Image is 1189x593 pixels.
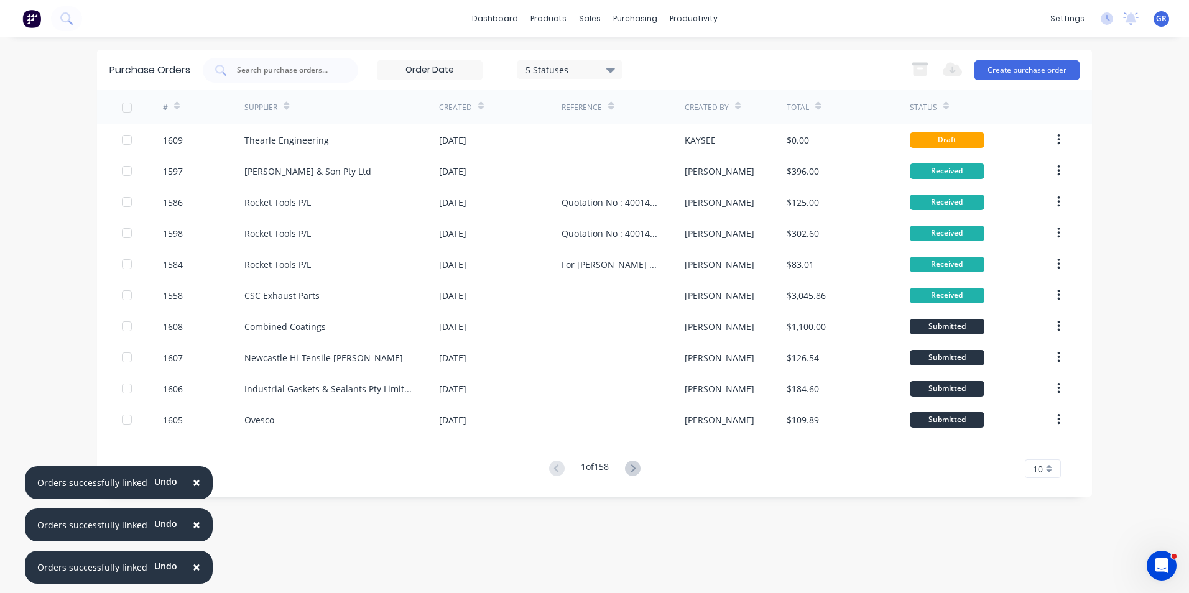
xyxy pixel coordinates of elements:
div: 1609 [163,134,183,147]
div: [DATE] [439,258,466,271]
div: 1606 [163,382,183,395]
div: Rocket Tools P/L [244,227,311,240]
span: × [193,474,200,491]
button: Undo [147,472,184,491]
span: × [193,516,200,533]
div: $3,045.86 [787,289,826,302]
div: [PERSON_NAME] [685,351,754,364]
div: 1586 [163,196,183,209]
div: [PERSON_NAME] [685,258,754,271]
div: [PERSON_NAME] & Son Pty Ltd [244,165,371,178]
span: GR [1156,13,1167,24]
div: Total [787,102,809,113]
div: 1584 [163,258,183,271]
div: Orders successfully linked [37,476,147,489]
div: Ovesco [244,413,274,426]
div: [DATE] [439,165,466,178]
div: Combined Coatings [244,320,326,333]
div: Submitted [910,412,984,428]
div: [DATE] [439,134,466,147]
div: [DATE] [439,227,466,240]
div: Thearle Engineering [244,134,329,147]
div: Submitted [910,350,984,365]
div: [PERSON_NAME] [685,382,754,395]
div: Industrial Gaskets & Sealants Pty Limited [244,382,414,395]
div: Reference [562,102,602,113]
div: $396.00 [787,165,819,178]
div: $125.00 [787,196,819,209]
div: [DATE] [439,351,466,364]
button: Create purchase order [974,60,1080,80]
div: Received [910,195,984,210]
div: sales [573,9,607,28]
button: Close [180,468,213,498]
div: [PERSON_NAME] [685,227,754,240]
div: [DATE] [439,196,466,209]
span: × [193,558,200,576]
div: Received [910,257,984,272]
div: $83.01 [787,258,814,271]
div: [PERSON_NAME] [685,320,754,333]
div: Submitted [910,319,984,334]
div: Created [439,102,472,113]
div: 1597 [163,165,183,178]
div: $1,100.00 [787,320,826,333]
div: purchasing [607,9,664,28]
img: Factory [22,9,41,28]
div: 1605 [163,413,183,426]
div: Created By [685,102,729,113]
div: Newcastle Hi-Tensile [PERSON_NAME] [244,351,403,364]
div: [DATE] [439,382,466,395]
input: Search purchase orders... [236,64,339,76]
div: $109.89 [787,413,819,426]
div: Supplier [244,102,277,113]
div: 1558 [163,289,183,302]
div: [PERSON_NAME] [685,413,754,426]
div: [DATE] [439,289,466,302]
div: settings [1044,9,1091,28]
div: [PERSON_NAME] [685,196,754,209]
div: Quotation No : 40014503 [562,227,659,240]
div: [DATE] [439,320,466,333]
button: Close [180,553,213,582]
div: [PERSON_NAME] [685,289,754,302]
div: Quotation No : 40014480 [562,196,659,209]
div: Submitted [910,381,984,397]
div: 1 of 158 [581,460,609,478]
a: dashboard [466,9,524,28]
div: KAYSEE [685,134,716,147]
div: [PERSON_NAME] [685,165,754,178]
div: $184.60 [787,382,819,395]
div: 1607 [163,351,183,364]
button: Undo [147,557,184,576]
button: Undo [147,515,184,533]
div: 1598 [163,227,183,240]
div: Rocket Tools P/L [244,258,311,271]
div: CSC Exhaust Parts [244,289,320,302]
div: Rocket Tools P/L [244,196,311,209]
div: Status [910,102,937,113]
div: Received [910,288,984,303]
div: For [PERSON_NAME] for Stock [562,258,659,271]
iframe: Intercom live chat [1147,551,1177,581]
div: productivity [664,9,724,28]
div: 1608 [163,320,183,333]
div: Received [910,163,984,179]
input: Order Date [377,61,482,80]
div: $0.00 [787,134,809,147]
div: Received [910,226,984,241]
div: Purchase Orders [109,63,190,78]
button: Close [180,510,213,540]
div: $302.60 [787,227,819,240]
span: 10 [1033,462,1043,476]
div: $126.54 [787,351,819,364]
div: Orders successfully linked [37,518,147,531]
div: [DATE] [439,413,466,426]
div: Draft [910,132,984,148]
div: Orders successfully linked [37,561,147,574]
div: 5 Statuses [525,63,614,76]
div: # [163,102,168,113]
div: products [524,9,573,28]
